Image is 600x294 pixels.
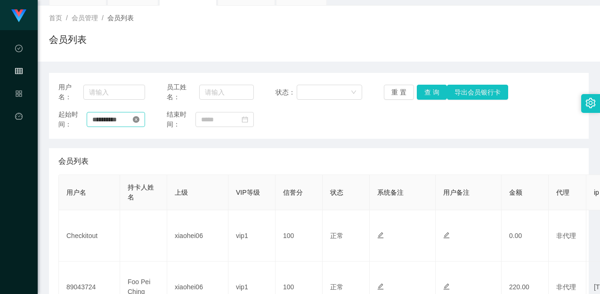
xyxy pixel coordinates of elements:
a: 图标: dashboard平台首页 [15,107,23,202]
h1: 会员列表 [49,32,87,47]
i: 图标: down [351,89,357,96]
img: logo.9652507e.png [11,9,26,23]
span: 会员列表 [107,14,134,22]
i: 图标: close-circle [133,116,139,123]
i: 图标: check-circle-o [15,40,23,59]
span: ip [594,189,599,196]
span: 状态： [276,87,297,97]
span: 会员管理 [72,14,98,22]
span: 员工姓名： [167,82,199,102]
td: 100 [276,210,323,262]
span: 正常 [330,283,343,291]
span: 系统备注 [377,189,404,196]
i: 图标: edit [443,232,450,238]
td: 0.00 [502,210,549,262]
i: 图标: appstore-o [15,86,23,104]
span: VIP等级 [236,189,260,196]
span: 用户备注 [443,189,470,196]
span: 会员列表 [58,156,89,167]
i: 图标: edit [443,283,450,290]
button: 查 询 [417,85,447,100]
i: 图标: calendar [242,116,248,123]
span: 数据中心 [15,45,23,129]
span: 起始时间： [58,110,87,129]
span: 正常 [330,232,343,239]
span: 产品管理 [15,90,23,174]
span: 结束时间： [167,110,195,129]
input: 请输入 [199,85,254,100]
span: 状态 [330,189,343,196]
button: 重 置 [384,85,414,100]
td: vip1 [228,210,276,262]
span: 非代理 [556,232,576,239]
span: 上级 [175,189,188,196]
i: 图标: edit [377,232,384,238]
span: 会员管理 [15,68,23,151]
span: 持卡人姓名 [128,183,154,201]
i: 图标: setting [585,98,596,108]
span: / [66,14,68,22]
span: 首页 [49,14,62,22]
button: 导出会员银行卡 [447,85,508,100]
input: 请输入 [83,85,145,100]
i: 图标: edit [377,283,384,290]
span: 代理 [556,189,569,196]
span: 信誉分 [283,189,303,196]
span: / [102,14,104,22]
span: 用户名 [66,189,86,196]
i: 图标: table [15,63,23,82]
td: xiaohei06 [167,210,228,262]
span: 非代理 [556,283,576,291]
td: Checkitout [59,210,120,262]
span: 用户名： [58,82,83,102]
span: 金额 [509,189,522,196]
